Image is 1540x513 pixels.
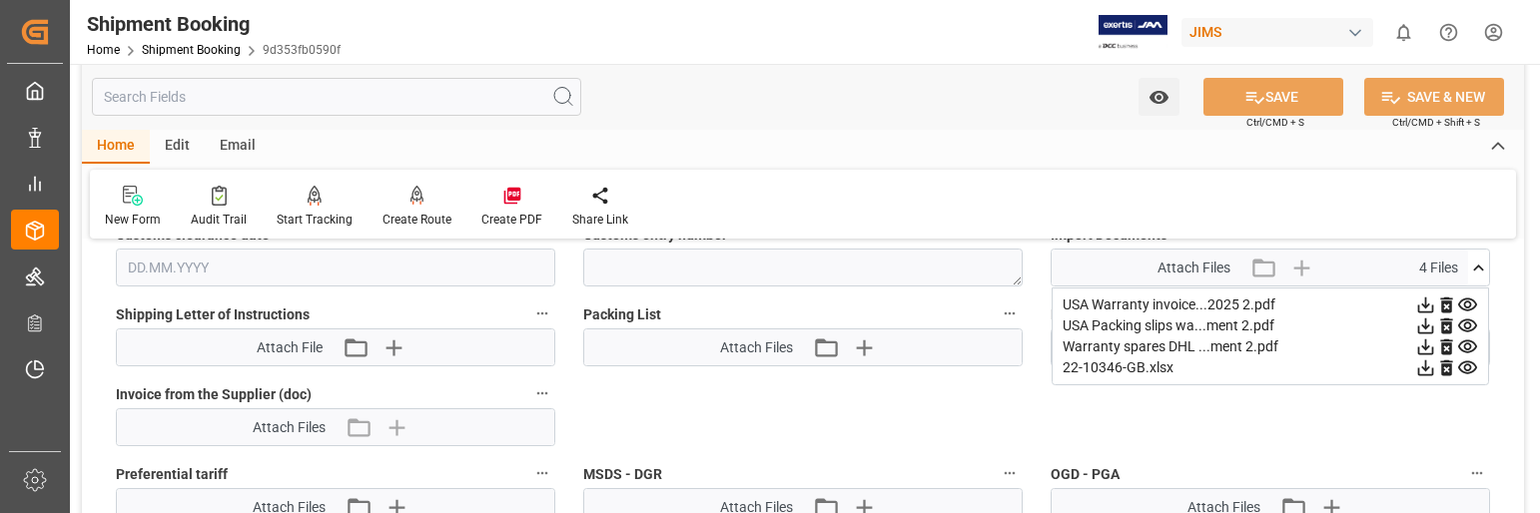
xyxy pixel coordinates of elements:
[481,211,542,229] div: Create PDF
[1051,464,1120,485] span: OGD - PGA
[150,130,205,164] div: Edit
[82,130,150,164] div: Home
[142,43,241,57] a: Shipment Booking
[1464,460,1490,486] button: OGD - PGA
[583,304,661,325] span: Packing List
[253,417,326,438] span: Attach Files
[997,460,1023,486] button: MSDS - DGR
[1181,18,1373,47] div: JIMS
[1051,304,1305,325] span: Master [PERSON_NAME] of Lading (doc)
[529,460,555,486] button: Preferential tariff
[1181,13,1381,51] button: JIMS
[720,337,793,358] span: Attach Files
[116,249,555,286] input: DD.MM.YYYY
[997,300,1023,326] button: Packing List
[205,130,271,164] div: Email
[257,337,323,358] span: Attach File
[1364,78,1504,116] button: SAVE & NEW
[105,211,161,229] div: New Form
[1419,257,1458,278] span: 4 Files
[277,211,353,229] div: Start Tracking
[1139,78,1179,116] button: open menu
[1063,315,1478,336] div: USA Packing slips wa...ment 2.pdf
[1426,10,1471,55] button: Help Center
[529,300,555,326] button: Shipping Letter of Instructions
[1063,294,1478,315] div: USA Warranty invoice...2025 2.pdf
[116,464,228,485] span: Preferential tariff
[116,384,312,405] span: Invoice from the Supplier (doc)
[572,211,628,229] div: Share Link
[87,9,341,39] div: Shipment Booking
[1381,10,1426,55] button: show 0 new notifications
[1063,336,1478,357] div: Warranty spares DHL ...ment 2.pdf
[529,380,555,406] button: Invoice from the Supplier (doc)
[1157,257,1230,278] span: Attach Files
[191,211,247,229] div: Audit Trail
[116,304,310,325] span: Shipping Letter of Instructions
[1203,78,1343,116] button: SAVE
[583,464,662,485] span: MSDS - DGR
[1063,357,1478,378] div: 22-10346-GB.xlsx
[1246,115,1304,130] span: Ctrl/CMD + S
[1099,15,1167,50] img: Exertis%20JAM%20-%20Email%20Logo.jpg_1722504956.jpg
[87,43,120,57] a: Home
[1392,115,1480,130] span: Ctrl/CMD + Shift + S
[92,78,581,116] input: Search Fields
[383,211,451,229] div: Create Route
